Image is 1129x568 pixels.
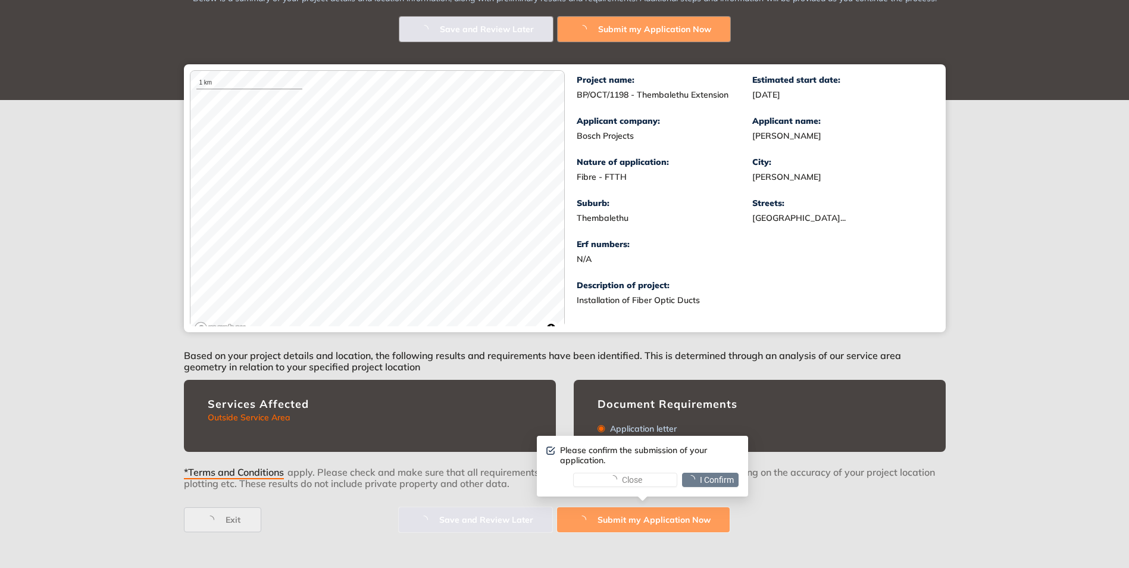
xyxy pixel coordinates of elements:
span: loading [609,475,622,483]
div: Installation of Fiber Optic Ducts [577,295,874,305]
div: Thembalethu [577,213,752,223]
span: Close [622,473,642,486]
div: Erf numbers: [577,239,752,249]
div: [PERSON_NAME] [752,172,928,182]
span: loading [204,516,226,524]
button: Exit [184,507,261,532]
div: apply. Please check and make sure that all requirements have been met. Deviations may occur depen... [184,466,946,507]
div: Services Affected [208,398,532,411]
span: loading [576,516,598,524]
span: loading [687,475,700,483]
button: Submit my Application Now [558,17,730,42]
span: Submit my Application Now [598,513,711,526]
span: Exit [226,513,240,526]
div: Suburb: [577,198,752,208]
div: [PERSON_NAME] [752,131,928,141]
span: *Terms and Conditions [184,467,284,479]
span: Toggle attribution [548,322,555,335]
div: BP/OCT/1198 - Thembalethu Extension [577,90,752,100]
span: ... [840,213,846,223]
div: Applicant company: [577,116,752,126]
div: Please confirm the submission of your application. [560,445,739,466]
button: I Confirm [682,473,739,487]
div: N/A [577,254,752,264]
button: Close [573,473,677,487]
div: 19th Street, 20th Street, 21st Street, 22nd Street, 23rd Street, 24th Street, 25th Close, 26th St... [752,213,928,223]
div: Estimated start date: [752,75,928,85]
button: Submit my Application Now [557,507,730,532]
div: Bosch Projects [577,131,752,141]
span: I Confirm [700,473,734,486]
div: Based on your project details and location, the following results and requirements have been iden... [184,332,946,380]
canvas: Map [190,71,564,339]
div: City: [752,157,928,167]
span: Outside Service Area [208,412,290,423]
button: *Terms and Conditions [184,466,287,475]
span: [GEOGRAPHIC_DATA] [752,213,840,223]
div: Fibre - FTTH [577,172,752,182]
div: Document Requirements [598,398,922,411]
a: Mapbox logo [194,322,246,335]
div: 1 km [196,77,303,89]
div: Project name: [577,75,752,85]
span: Submit my Application Now [598,23,711,36]
div: Applicant name: [752,116,928,126]
span: loading [577,25,598,33]
div: Application letter [605,424,677,434]
div: [DATE] [752,90,928,100]
div: Streets: [752,198,928,208]
div: Description of project: [577,280,928,291]
div: Nature of application: [577,157,752,167]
